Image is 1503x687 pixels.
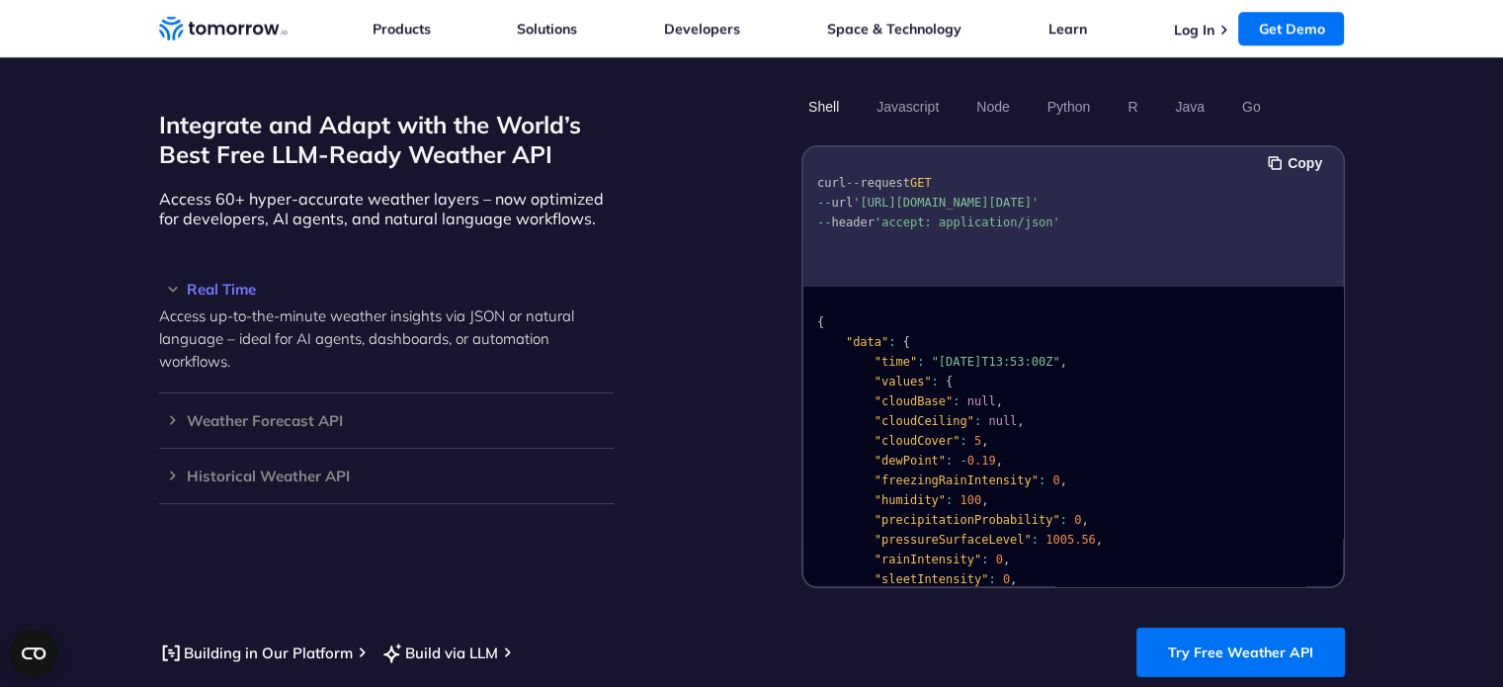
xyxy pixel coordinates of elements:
span: { [817,315,824,329]
span: { [946,375,953,388]
span: "cloudCover" [874,434,960,448]
span: : [988,572,995,586]
button: Node [969,90,1016,124]
span: , [1081,513,1088,527]
span: null [988,414,1017,428]
p: Access 60+ hyper-accurate weather layers – now optimized for developers, AI agents, and natural l... [159,189,614,228]
button: Javascript [870,90,946,124]
span: { [902,335,909,349]
span: "cloudBase" [874,394,952,408]
a: Build via LLM [380,641,498,665]
a: Home link [159,14,288,43]
h3: Weather Forecast API [159,413,614,428]
span: 0 [1074,513,1081,527]
span: : [1038,473,1044,487]
button: Copy [1268,152,1328,174]
a: Log In [1173,21,1213,39]
span: "rainIntensity" [874,553,980,566]
span: 0 [1052,473,1059,487]
span: -- [845,176,859,190]
h3: Real Time [159,282,614,297]
span: curl [817,176,846,190]
button: Java [1168,90,1211,124]
span: "[DATE]T13:53:00Z" [931,355,1059,369]
a: Building in Our Platform [159,641,353,665]
span: : [888,335,895,349]
span: : [946,454,953,468]
span: -- [817,215,831,229]
span: : [931,375,938,388]
span: "humidity" [874,493,945,507]
a: Try Free Weather API [1136,628,1345,677]
h3: Historical Weather API [159,469,614,483]
p: Access up-to-the-minute weather insights via JSON or natural language – ideal for AI agents, dash... [159,304,614,373]
span: , [1002,553,1009,566]
button: Open CMP widget [10,630,57,677]
span: , [1017,414,1024,428]
span: -- [817,196,831,210]
span: "freezingRainIntensity" [874,473,1038,487]
span: : [953,394,960,408]
a: Solutions [517,20,577,38]
span: : [973,414,980,428]
button: Go [1234,90,1267,124]
span: : [917,355,924,369]
span: - [960,454,966,468]
span: "sleetIntensity" [874,572,988,586]
a: Products [373,20,431,38]
span: 0 [1002,572,1009,586]
a: Space & Technology [827,20,961,38]
span: , [995,394,1002,408]
span: "dewPoint" [874,454,945,468]
button: R [1121,90,1144,124]
span: : [1031,533,1038,547]
span: "values" [874,375,931,388]
span: "data" [845,335,887,349]
span: header [831,215,874,229]
span: 100 [960,493,981,507]
span: url [831,196,853,210]
span: , [1059,473,1066,487]
span: 0 [995,553,1002,566]
span: , [1095,533,1102,547]
button: Shell [801,90,846,124]
span: '[URL][DOMAIN_NAME][DATE]' [853,196,1039,210]
span: : [1059,513,1066,527]
a: Get Demo [1238,12,1344,45]
span: "precipitationProbability" [874,513,1059,527]
span: 0.19 [966,454,995,468]
span: : [960,434,966,448]
span: 5 [973,434,980,448]
span: null [966,394,995,408]
button: Python [1040,90,1097,124]
span: "cloudCeiling" [874,414,973,428]
span: 'accept: application/json' [874,215,1059,229]
span: , [1010,572,1017,586]
span: , [981,434,988,448]
span: GET [909,176,931,190]
span: , [1059,355,1066,369]
span: : [946,493,953,507]
span: , [995,454,1002,468]
a: Learn [1048,20,1087,38]
span: "time" [874,355,916,369]
span: : [981,553,988,566]
a: Developers [664,20,740,38]
span: 1005.56 [1045,533,1096,547]
span: "pressureSurfaceLevel" [874,533,1031,547]
span: request [860,176,910,190]
h2: Integrate and Adapt with the World’s Best Free LLM-Ready Weather API [159,110,614,169]
span: , [981,493,988,507]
